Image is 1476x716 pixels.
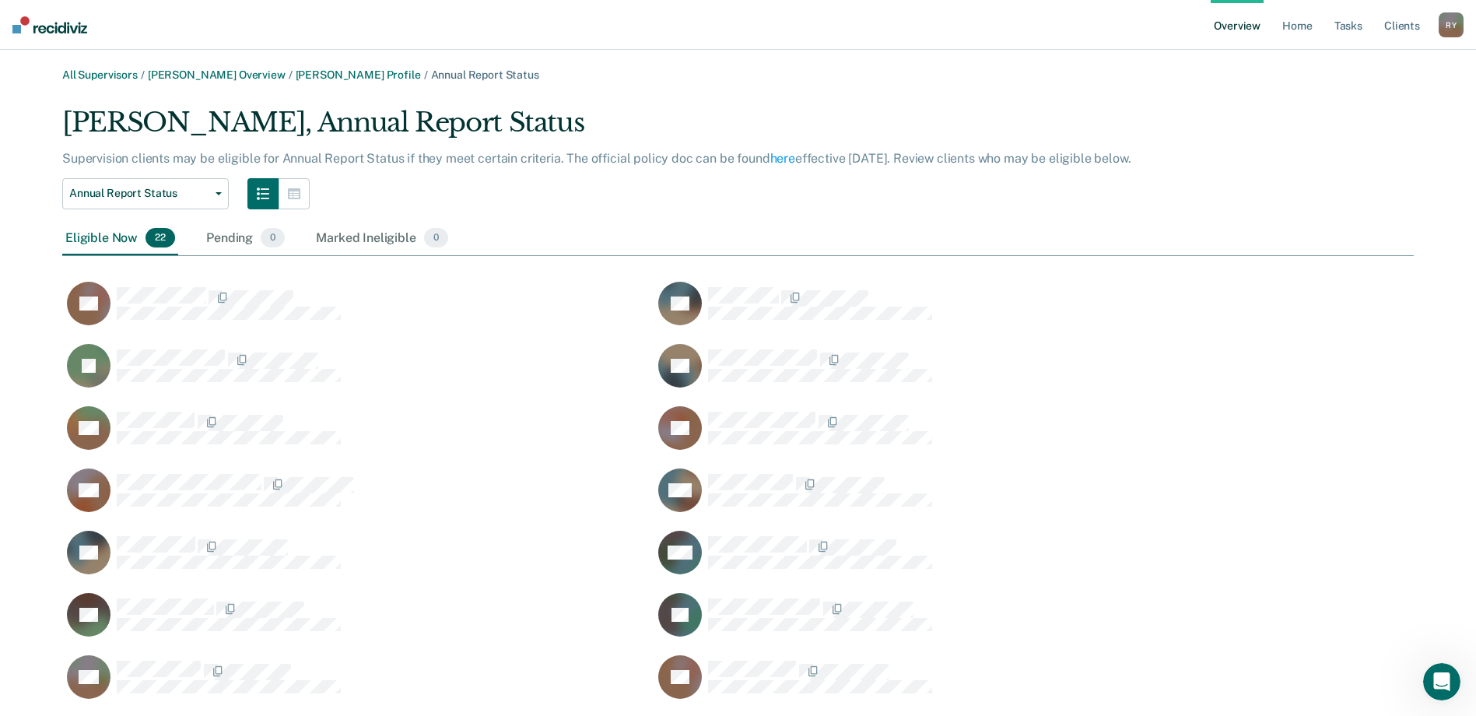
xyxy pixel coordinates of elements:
[286,68,296,81] span: /
[62,530,654,592] div: CaseloadOpportunityCell-03902368
[62,281,654,343] div: CaseloadOpportunityCell-01564315
[1423,663,1460,700] iframe: Intercom live chat
[313,222,451,256] div: Marked Ineligible0
[1439,12,1464,37] button: RY
[654,405,1245,468] div: CaseloadOpportunityCell-03338346
[296,68,421,81] a: [PERSON_NAME] Profile
[62,68,138,81] a: All Supervisors
[421,68,431,81] span: /
[148,68,286,81] a: [PERSON_NAME] Overview
[424,228,448,248] span: 0
[62,151,1131,166] p: Supervision clients may be eligible for Annual Report Status if they meet certain criteria. The o...
[261,228,285,248] span: 0
[12,16,87,33] img: Recidiviz
[770,151,795,166] a: here
[62,592,654,655] div: CaseloadOpportunityCell-04475813
[145,228,175,248] span: 22
[654,343,1245,405] div: CaseloadOpportunityCell-02962324
[138,68,148,81] span: /
[62,222,178,256] div: Eligible Now22
[654,592,1245,655] div: CaseloadOpportunityCell-04848082
[62,107,1169,151] div: [PERSON_NAME], Annual Report Status
[1439,12,1464,37] div: R Y
[62,178,229,209] button: Annual Report Status
[431,68,539,81] span: Annual Report Status
[203,222,288,256] div: Pending0
[69,187,209,200] span: Annual Report Status
[654,281,1245,343] div: CaseloadOpportunityCell-01953969
[62,468,654,530] div: CaseloadOpportunityCell-03349693
[62,343,654,405] div: CaseloadOpportunityCell-02496486
[654,468,1245,530] div: CaseloadOpportunityCell-03378320
[62,405,654,468] div: CaseloadOpportunityCell-03202812
[654,530,1245,592] div: CaseloadOpportunityCell-04281447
